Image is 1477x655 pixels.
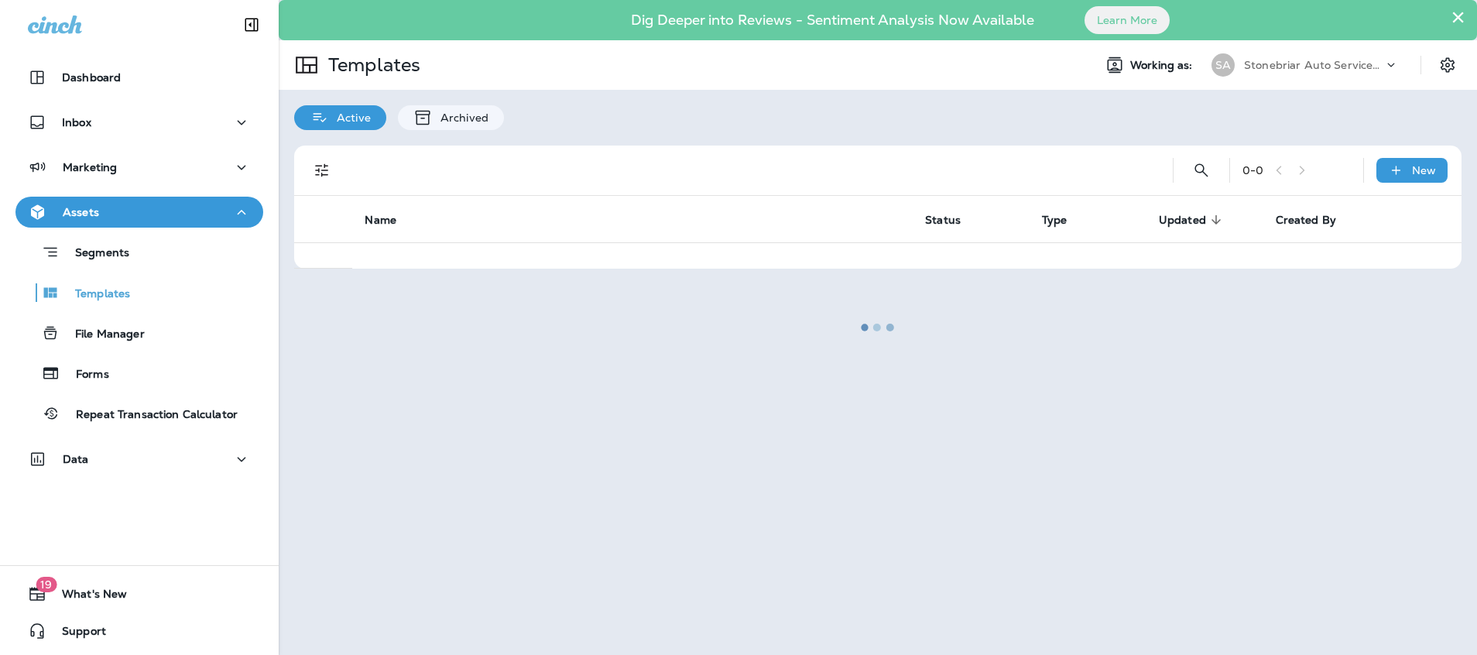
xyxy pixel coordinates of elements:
[46,625,106,643] span: Support
[15,152,263,183] button: Marketing
[60,408,238,423] p: Repeat Transaction Calculator
[60,287,130,302] p: Templates
[62,71,121,84] p: Dashboard
[15,107,263,138] button: Inbox
[60,327,145,342] p: File Manager
[36,577,57,592] span: 19
[63,453,89,465] p: Data
[15,197,263,228] button: Assets
[15,62,263,93] button: Dashboard
[15,616,263,646] button: Support
[230,9,273,40] button: Collapse Sidebar
[63,206,99,218] p: Assets
[62,116,91,129] p: Inbox
[15,276,263,309] button: Templates
[15,235,263,269] button: Segments
[60,368,109,382] p: Forms
[15,444,263,475] button: Data
[63,161,117,173] p: Marketing
[15,357,263,389] button: Forms
[15,397,263,430] button: Repeat Transaction Calculator
[15,578,263,609] button: 19What's New
[46,588,127,606] span: What's New
[1412,164,1436,177] p: New
[15,317,263,349] button: File Manager
[60,246,129,262] p: Segments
